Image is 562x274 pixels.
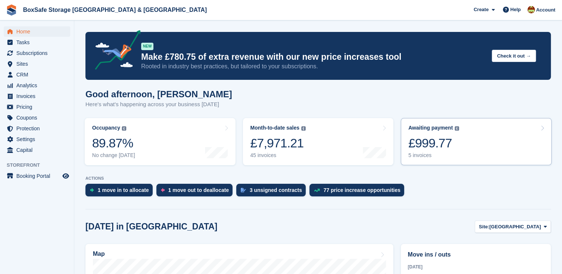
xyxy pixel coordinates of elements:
div: Awaiting payment [408,125,453,131]
h1: Good afternoon, [PERSON_NAME] [85,89,232,99]
div: No change [DATE] [92,152,135,159]
a: 1 move in to allocate [85,184,156,200]
img: icon-info-grey-7440780725fd019a000dd9b08b2336e03edf1995a4989e88bcd33f0948082b44.svg [122,126,126,131]
span: Analytics [16,80,61,91]
a: BoxSafe Storage [GEOGRAPHIC_DATA] & [GEOGRAPHIC_DATA] [20,4,210,16]
span: Tasks [16,37,61,48]
span: Settings [16,134,61,144]
img: price-adjustments-announcement-icon-8257ccfd72463d97f412b2fc003d46551f7dbcb40ab6d574587a9cd5c0d94... [89,30,141,72]
img: price_increase_opportunities-93ffe204e8149a01c8c9dc8f82e8f89637d9d84a8eef4429ea346261dce0b2c0.svg [314,189,320,192]
a: Preview store [61,172,70,180]
a: 3 unsigned contracts [236,184,309,200]
p: Rooted in industry best practices, but tailored to your subscriptions. [141,62,486,71]
button: Check it out → [492,50,536,62]
a: menu [4,102,70,112]
div: 1 move out to deallocate [168,187,229,193]
a: menu [4,91,70,101]
a: menu [4,59,70,69]
a: menu [4,134,70,144]
div: 77 price increase opportunities [324,187,400,193]
a: 77 price increase opportunities [309,184,408,200]
div: 5 invoices [408,152,459,159]
span: Invoices [16,91,61,101]
button: Site: [GEOGRAPHIC_DATA] [475,221,551,233]
h2: Map [93,251,105,257]
img: stora-icon-8386f47178a22dfd0bd8f6a31ec36ba5ce8667c1dd55bd0f319d3a0aa187defe.svg [6,4,17,16]
span: Account [536,6,555,14]
a: Occupancy 89.87% No change [DATE] [85,118,235,165]
span: Create [474,6,488,13]
span: Home [16,26,61,37]
img: move_outs_to_deallocate_icon-f764333ba52eb49d3ac5e1228854f67142a1ed5810a6f6cc68b1a99e826820c5.svg [161,188,165,192]
a: menu [4,26,70,37]
span: [GEOGRAPHIC_DATA] [489,223,541,231]
span: Coupons [16,112,61,123]
div: 3 unsigned contracts [250,187,302,193]
h2: [DATE] in [GEOGRAPHIC_DATA] [85,222,217,232]
img: contract_signature_icon-13c848040528278c33f63329250d36e43548de30e8caae1d1a13099fd9432cc5.svg [241,188,246,192]
a: menu [4,69,70,80]
img: icon-info-grey-7440780725fd019a000dd9b08b2336e03edf1995a4989e88bcd33f0948082b44.svg [455,126,459,131]
div: £999.77 [408,136,459,151]
div: Occupancy [92,125,120,131]
span: Booking Portal [16,171,61,181]
div: [DATE] [408,264,544,270]
a: menu [4,123,70,134]
p: Make £780.75 of extra revenue with our new price increases tool [141,52,486,62]
a: 1 move out to deallocate [156,184,236,200]
a: menu [4,80,70,91]
div: 45 invoices [250,152,306,159]
span: Help [510,6,521,13]
span: Storefront [7,162,74,169]
span: Subscriptions [16,48,61,58]
img: Kim [527,6,535,13]
img: move_ins_to_allocate_icon-fdf77a2bb77ea45bf5b3d319d69a93e2d87916cf1d5bf7949dd705db3b84f3ca.svg [90,188,94,192]
p: ACTIONS [85,176,551,181]
a: Awaiting payment £999.77 5 invoices [401,118,552,165]
span: Sites [16,59,61,69]
div: 1 move in to allocate [98,187,149,193]
h2: Move ins / outs [408,250,544,259]
a: menu [4,48,70,58]
span: Capital [16,145,61,155]
a: menu [4,145,70,155]
img: icon-info-grey-7440780725fd019a000dd9b08b2336e03edf1995a4989e88bcd33f0948082b44.svg [301,126,306,131]
div: 89.87% [92,136,135,151]
a: Month-to-date sales £7,971.21 45 invoices [243,118,394,165]
p: Here's what's happening across your business [DATE] [85,100,232,109]
a: menu [4,112,70,123]
a: menu [4,37,70,48]
div: NEW [141,43,153,50]
div: Month-to-date sales [250,125,299,131]
span: Protection [16,123,61,134]
span: Site: [479,223,489,231]
a: menu [4,171,70,181]
span: CRM [16,69,61,80]
span: Pricing [16,102,61,112]
div: £7,971.21 [250,136,306,151]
